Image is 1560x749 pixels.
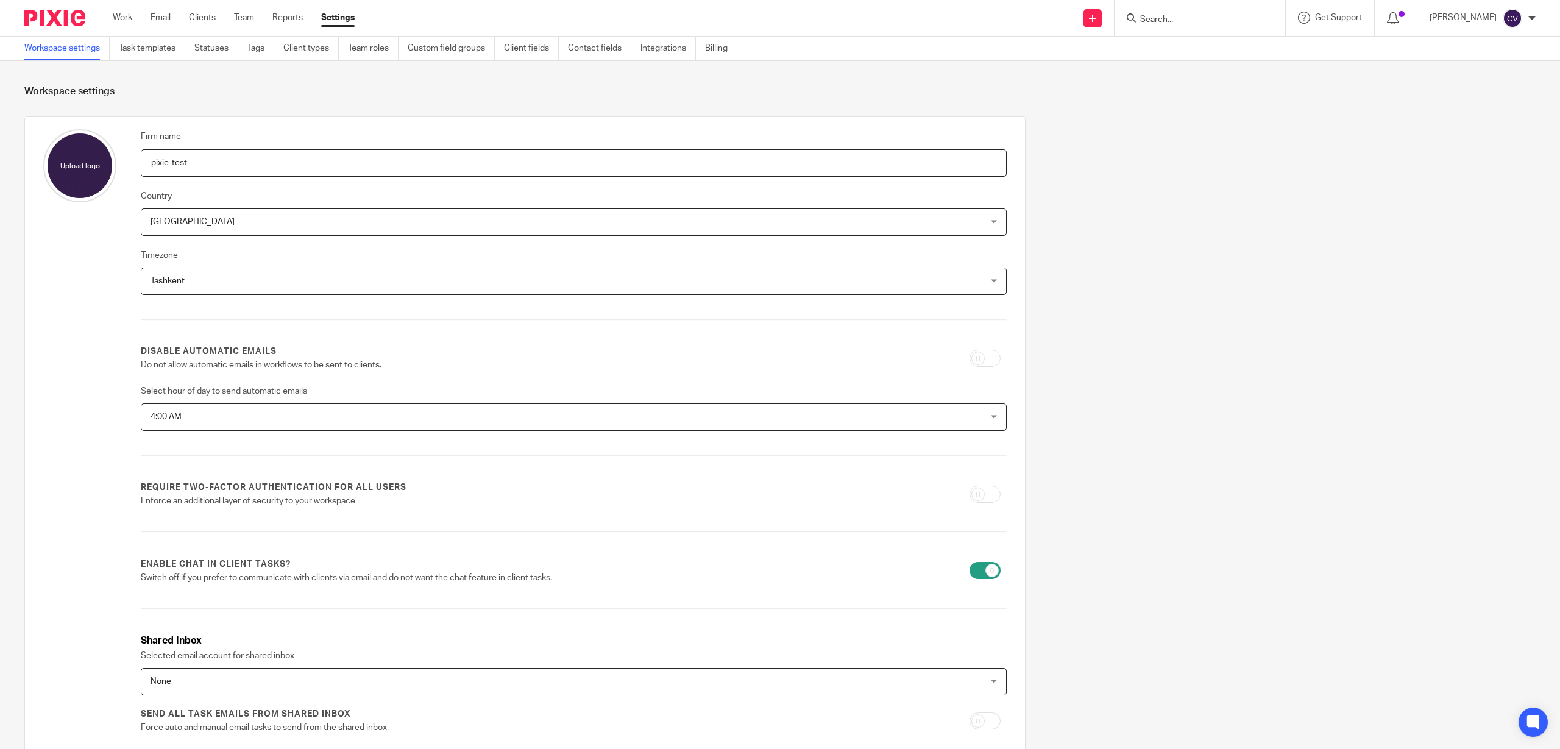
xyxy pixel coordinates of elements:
a: Email [151,12,171,24]
img: Pixie [24,10,85,26]
label: Selected email account for shared inbox [141,650,294,662]
label: Timezone [141,249,178,261]
a: Billing [705,37,737,60]
input: Search [1139,15,1249,26]
label: Require two-factor authentication for all users [141,481,406,494]
span: 4:00 AM [151,413,182,421]
label: Enable chat in client tasks? [141,558,291,570]
label: Select hour of day to send automatic emails [141,385,307,397]
a: Clients [189,12,216,24]
span: Tashkent [151,277,185,285]
a: Client types [283,37,339,60]
a: Task templates [119,37,185,60]
label: Country [141,190,172,202]
a: Custom field groups [408,37,495,60]
span: Get Support [1315,13,1362,22]
label: Firm name [141,130,181,143]
p: Force auto and manual email tasks to send from the shared inbox [141,722,712,734]
a: Client fields [504,37,559,60]
p: [PERSON_NAME] [1430,12,1497,24]
a: Workspace settings [24,37,110,60]
p: Do not allow automatic emails in workflows to be sent to clients. [141,359,712,371]
a: Tags [247,37,274,60]
span: [GEOGRAPHIC_DATA] [151,218,235,226]
a: Statuses [194,37,238,60]
p: Enforce an additional layer of security to your workspace [141,495,712,507]
h3: Shared Inbox [141,634,1007,648]
input: Name of your firm [141,149,1007,177]
label: Send all task emails from shared inbox [141,708,350,720]
a: Team roles [348,37,399,60]
img: svg%3E [1503,9,1522,28]
a: Settings [321,12,355,24]
a: Work [113,12,132,24]
a: Team [234,12,254,24]
a: Integrations [640,37,696,60]
a: Reports [272,12,303,24]
a: Contact fields [568,37,631,60]
label: Disable automatic emails [141,346,277,358]
p: Switch off if you prefer to communicate with clients via email and do not want the chat feature i... [141,572,712,584]
span: None [151,677,171,686]
h1: Workspace settings [24,85,1536,98]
